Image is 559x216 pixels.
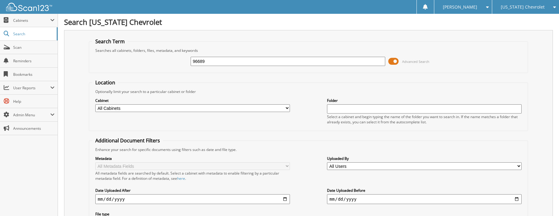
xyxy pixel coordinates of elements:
[92,89,525,94] div: Optionally limit your search to a particular cabinet or folder
[92,79,118,86] legend: Location
[6,3,52,11] img: scan123-logo-white.svg
[92,147,525,152] div: Enhance your search for specific documents using filters such as date and file type.
[92,48,525,53] div: Searches all cabinets, folders, files, metadata, and keywords
[64,17,553,27] h1: Search [US_STATE] Chevrolet
[501,5,545,9] span: [US_STATE] Chevrolet
[528,187,559,216] iframe: Chat Widget
[13,99,55,104] span: Help
[95,98,290,103] label: Cabinet
[327,156,522,161] label: Uploaded By
[92,38,128,45] legend: Search Term
[13,58,55,64] span: Reminders
[13,72,55,77] span: Bookmarks
[95,194,290,204] input: start
[327,98,522,103] label: Folder
[443,5,477,9] span: [PERSON_NAME]
[95,188,290,193] label: Date Uploaded After
[13,18,50,23] span: Cabinets
[13,112,50,118] span: Admin Menu
[13,85,50,91] span: User Reports
[327,194,522,204] input: end
[327,114,522,125] div: Select a cabinet and begin typing the name of the folder you want to search in. If the name match...
[402,59,429,64] span: Advanced Search
[177,176,185,181] a: here
[327,188,522,193] label: Date Uploaded Before
[95,156,290,161] label: Metadata
[13,31,54,37] span: Search
[13,126,55,131] span: Announcements
[92,137,163,144] legend: Additional Document Filters
[95,171,290,181] div: All metadata fields are searched by default. Select a cabinet with metadata to enable filtering b...
[13,45,55,50] span: Scan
